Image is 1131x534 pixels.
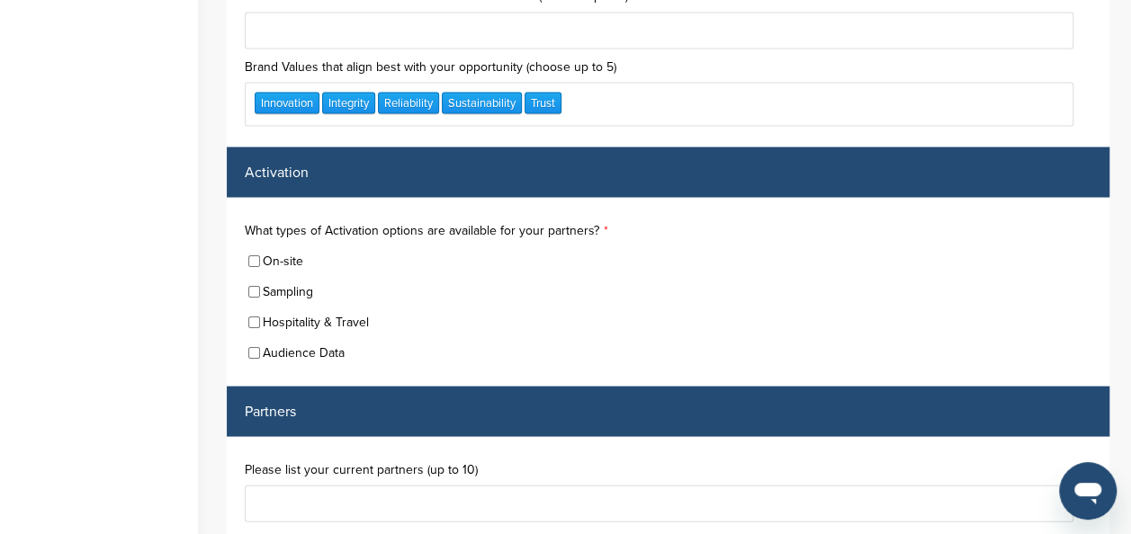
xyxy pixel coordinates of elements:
[442,92,522,113] div: Sustainability
[322,92,375,113] div: Integrity
[245,60,1091,73] label: Brand Values that align best with your opportunity (choose up to 5)
[245,165,309,179] label: Activation
[378,92,439,113] div: Reliability
[245,224,1091,236] label: What types of Activation options are available for your partners?
[255,92,319,113] div: Innovation
[1059,462,1117,520] iframe: Button to launch messaging window
[263,285,313,298] label: Sampling
[525,92,561,113] div: Trust
[263,254,303,267] label: On-site
[245,404,296,418] label: Partners
[263,316,369,328] label: Hospitality & Travel
[245,463,1091,476] label: Please list your current partners (up to 10)
[263,346,345,359] label: Audience Data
